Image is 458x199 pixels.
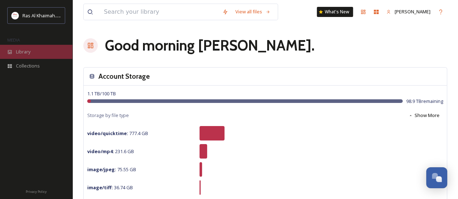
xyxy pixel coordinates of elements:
span: 98.9 TB remaining [406,98,443,105]
span: Storage by file type [87,112,129,119]
span: 231.6 GB [87,148,134,155]
span: Privacy Policy [26,189,47,194]
a: What's New [317,7,353,17]
strong: video/quicktime : [87,130,128,137]
span: Collections [16,62,40,69]
img: Logo_RAKTDA_RGB-01.png [12,12,19,19]
span: 75.55 GB [87,166,136,173]
span: 777.4 GB [87,130,148,137]
a: Privacy Policy [26,187,47,195]
a: [PERSON_NAME] [383,5,434,19]
span: 36.74 GB [87,184,133,191]
strong: image/jpeg : [87,166,116,173]
button: Open Chat [426,167,447,188]
button: Show More [405,108,443,122]
span: MEDIA [7,37,20,43]
input: Search your library [100,4,219,20]
a: View all files [232,5,274,19]
span: Ras Al Khaimah Tourism Development Authority [22,12,125,19]
strong: video/mp4 : [87,148,114,155]
h1: Good morning [PERSON_NAME] . [105,35,315,56]
span: Library [16,48,30,55]
h3: Account Storage [98,71,150,82]
strong: image/tiff : [87,184,113,191]
span: [PERSON_NAME] [395,8,430,15]
span: 1.1 TB / 100 TB [87,90,116,97]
